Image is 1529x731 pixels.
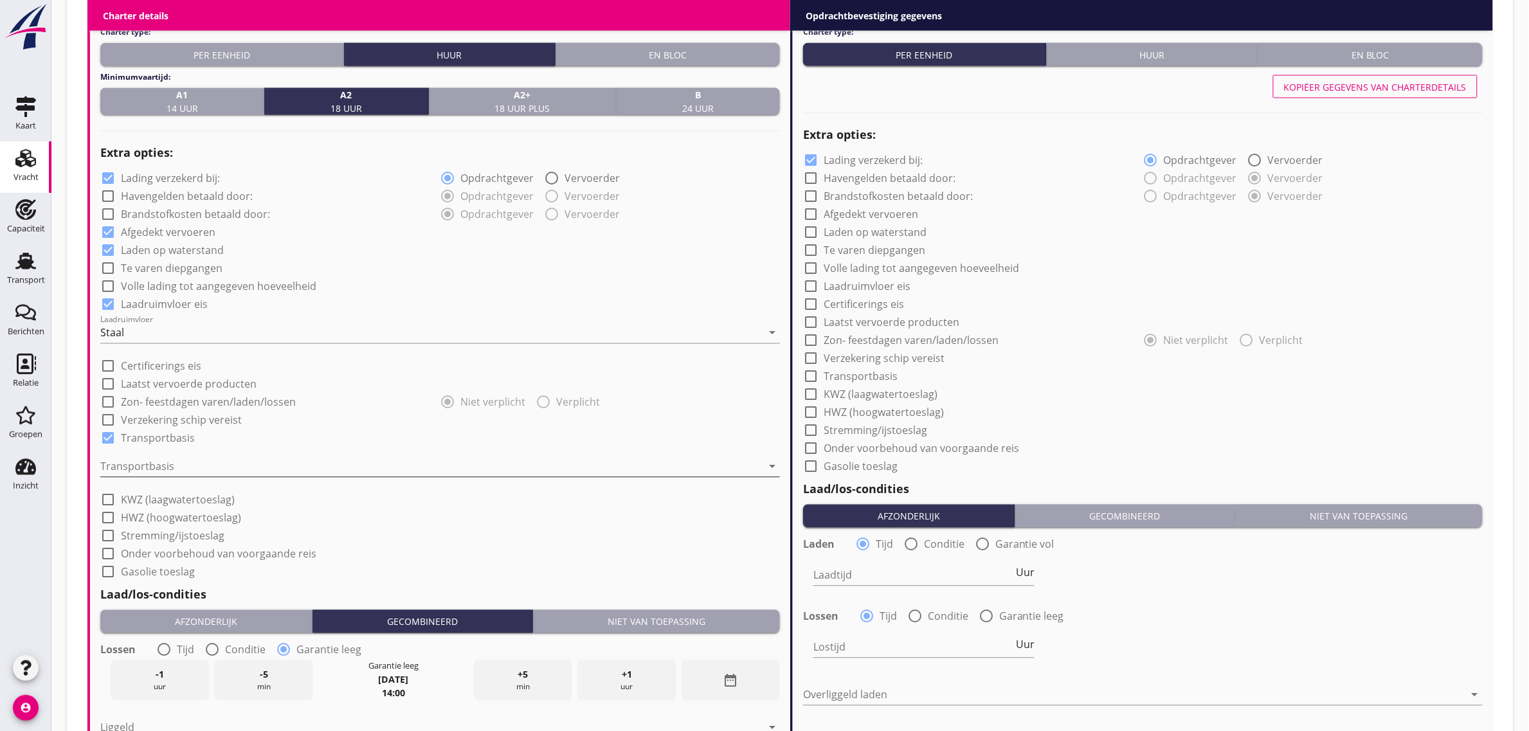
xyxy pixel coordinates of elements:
[824,154,923,167] label: Lading verzekerd bij:
[1467,687,1483,703] i: arrow_drop_down
[121,378,257,391] label: Laatst vervoerde producten
[100,43,344,66] button: Per eenheid
[803,127,1483,144] h2: Extra opties:
[8,327,44,336] div: Berichten
[121,190,253,203] label: Havengelden betaald door:
[382,687,405,699] strong: 14:00
[824,388,937,401] label: KWZ (laagwatertoeslag)
[461,172,534,185] label: Opdrachtgever
[100,26,780,38] h4: Charter type:
[880,610,897,623] label: Tijd
[1020,510,1230,523] div: Gecombineerd
[121,432,195,445] label: Transportbasis
[577,660,676,701] div: uur
[1273,75,1478,98] button: Kopiëer gegevens van charterdetails
[803,481,1483,498] h2: Laad/los-condities
[344,43,556,66] button: Huur
[518,668,528,682] span: +5
[803,43,1047,66] button: Per eenheid
[1284,80,1467,94] div: Kopiëer gegevens van charterdetails
[105,615,307,629] div: Afzonderlijk
[824,316,959,329] label: Laatst vervoerde producten
[494,88,550,102] strong: A2+
[824,406,944,419] label: HWZ (hoogwatertoeslag)
[121,360,201,373] label: Certificerings eis
[167,88,198,115] span: 14 uur
[156,668,164,682] span: -1
[1258,43,1483,66] button: En bloc
[121,512,241,525] label: HWZ (hoogwatertoeslag)
[15,122,36,130] div: Kaart
[13,379,39,387] div: Relatie
[100,644,136,656] strong: Lossen
[429,88,617,115] button: A2+18 uur plus
[1241,510,1478,523] div: Niet van toepassing
[876,538,893,551] label: Tijd
[100,71,780,83] h4: Minimumvaartijd:
[824,370,898,383] label: Transportbasis
[167,88,198,102] strong: A1
[565,172,620,185] label: Vervoerder
[824,334,999,347] label: Zon- feestdagen varen/laden/lossen
[121,226,215,239] label: Afgedekt vervoeren
[121,298,208,311] label: Laadruimvloer eis
[13,695,39,721] i: account_circle
[824,352,945,365] label: Verzekering schip vereist
[813,565,1013,586] input: Laadtijd
[824,460,898,473] label: Gasolie toeslag
[318,615,527,629] div: Gecombineerd
[1047,43,1259,66] button: Huur
[494,88,550,115] span: 18 uur plus
[999,610,1064,623] label: Garantie leeg
[121,566,195,579] label: Gasolie toeslag
[824,244,925,257] label: Te varen diepgangen
[824,424,927,437] label: Stremming/ijstoeslag
[330,88,362,102] strong: A2
[824,280,910,293] label: Laadruimvloer eis
[7,224,45,233] div: Capaciteit
[622,668,632,682] span: +1
[803,538,835,551] strong: Laden
[121,262,222,275] label: Te varen diepgangen
[1263,48,1478,62] div: En bloc
[824,208,918,221] label: Afgedekt vervoeren
[1164,154,1237,167] label: Opdrachtgever
[121,414,242,427] label: Verzekering schip vereist
[214,660,312,701] div: min
[474,660,572,701] div: min
[111,660,209,701] div: uur
[121,208,270,221] label: Brandstofkosten betaald door:
[617,88,780,115] button: B24 uur
[14,173,39,181] div: Vracht
[824,298,904,311] label: Certificerings eis
[330,88,362,115] span: 18 uur
[808,510,1009,523] div: Afzonderlijk
[13,482,39,490] div: Inzicht
[556,43,780,66] button: En bloc
[100,327,124,339] div: Staal
[995,538,1054,551] label: Garantie vol
[121,530,224,543] label: Stremming/ijstoeslag
[121,280,316,293] label: Volle lading tot aangegeven hoeveelheid
[928,610,968,623] label: Conditie
[378,674,408,686] strong: [DATE]
[824,442,1019,455] label: Onder voorbehoud van voorgaande reis
[533,610,780,633] button: Niet van toepassing
[312,610,533,633] button: Gecombineerd
[813,637,1013,658] input: Lostijd
[100,586,780,604] h2: Laad/los-condities
[121,244,224,257] label: Laden op waterstand
[100,145,780,162] h2: Extra opties:
[3,3,49,51] img: logo-small.a267ee39.svg
[105,48,338,62] div: Per eenheid
[368,660,419,672] div: Garantie leeg
[296,644,361,656] label: Garantie leeg
[824,262,1019,275] label: Volle lading tot aangegeven hoeveelheid
[803,610,838,623] strong: Lossen
[349,48,550,62] div: Huur
[1052,48,1253,62] div: Huur
[121,172,220,185] label: Lading verzekerd bij:
[1268,154,1323,167] label: Vervoerder
[764,325,780,341] i: arrow_drop_down
[824,226,927,239] label: Laden op waterstand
